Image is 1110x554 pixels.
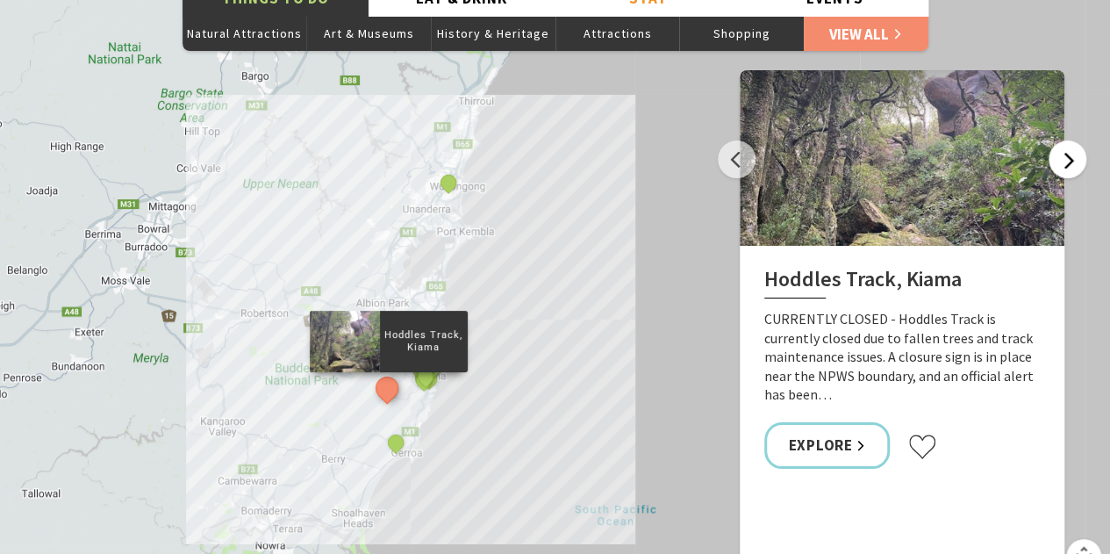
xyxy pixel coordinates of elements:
[436,172,459,195] button: See detail about Miss Zoe's School of Dance
[1049,140,1086,178] button: Next
[183,16,307,51] button: Natural Attractions
[718,140,756,178] button: Previous
[306,16,431,51] button: Art & Museums
[764,310,1040,405] p: CURRENTLY CLOSED - Hoddles Track is currently closed due to fallen trees and track maintenance is...
[431,16,555,51] button: History & Heritage
[764,267,1040,299] h2: Hoddles Track, Kiama
[370,371,403,404] button: See detail about Hoddles Track, Kiama
[414,365,437,388] button: See detail about Bonaira Native Gardens, Kiama
[384,432,407,455] button: See detail about Surf Camp Australia
[764,422,891,469] a: Explore
[679,16,804,51] button: Shopping
[555,16,680,51] button: Attractions
[379,327,467,356] p: Hoddles Track, Kiama
[804,16,928,51] a: View All
[907,434,937,460] button: Click to favourite Hoddles Track, Kiama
